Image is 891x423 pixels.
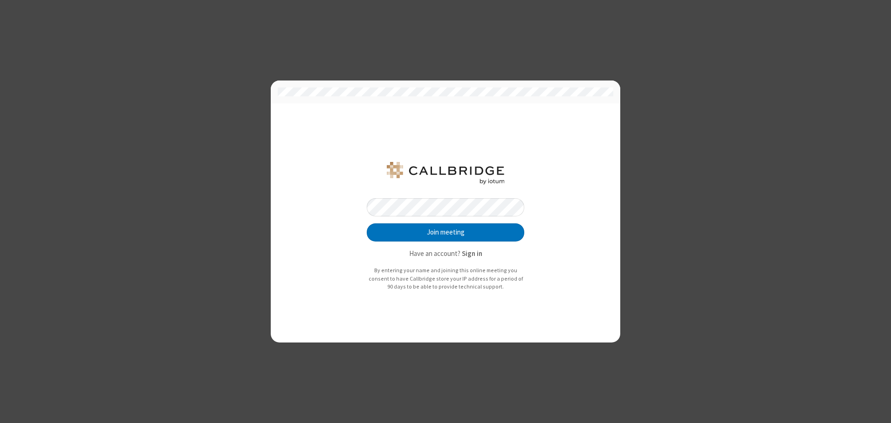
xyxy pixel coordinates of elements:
button: Join meeting [367,223,524,242]
button: Sign in [462,248,482,259]
p: By entering your name and joining this online meeting you consent to have Callbridge store your I... [367,266,524,291]
strong: Sign in [462,249,482,258]
p: Have an account? [367,248,524,259]
img: QA Selenium DO NOT DELETE OR CHANGE [385,162,506,184]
